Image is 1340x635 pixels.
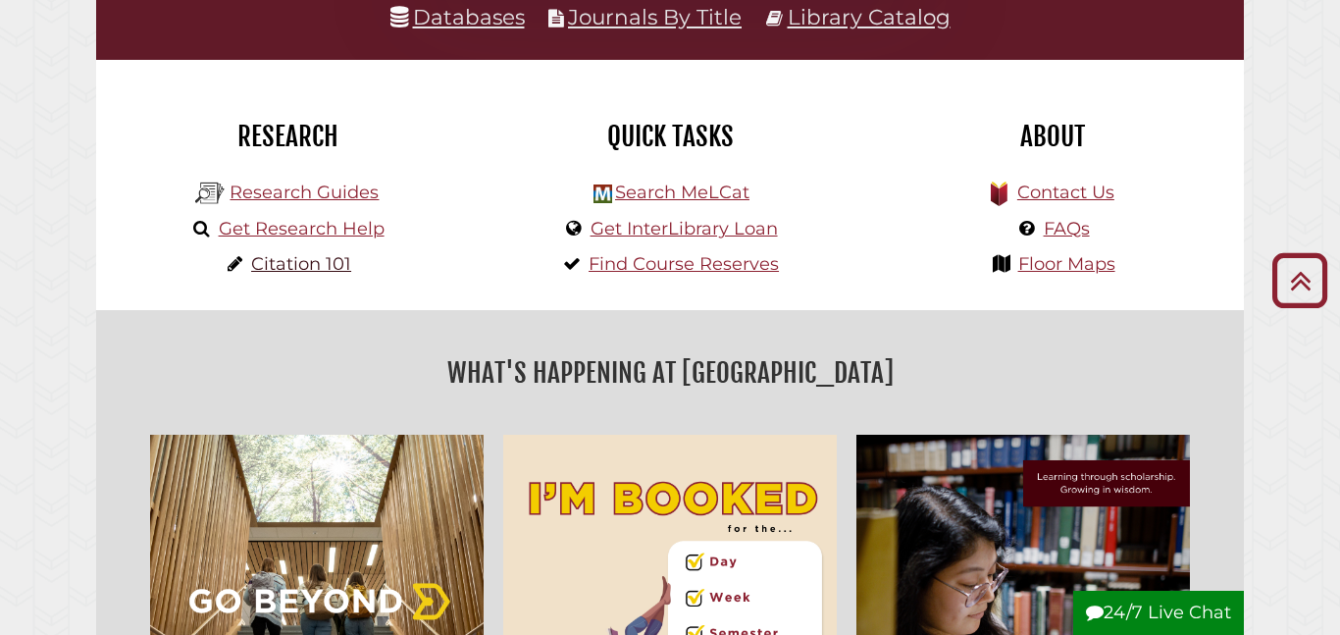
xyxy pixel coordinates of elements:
a: Find Course Reserves [589,253,779,275]
a: Contact Us [1017,182,1114,203]
img: Hekman Library Logo [593,185,612,203]
a: Library Catalog [788,4,951,29]
a: Citation 101 [251,253,351,275]
a: Journals By Title [568,4,742,29]
a: Search MeLCat [615,182,749,203]
a: Get Research Help [219,218,385,239]
h2: Quick Tasks [493,120,847,153]
a: Get InterLibrary Loan [591,218,778,239]
a: Back to Top [1264,264,1335,296]
a: Research Guides [230,182,379,203]
a: Databases [390,4,525,29]
h2: About [876,120,1229,153]
h2: What's Happening at [GEOGRAPHIC_DATA] [111,350,1229,396]
a: Floor Maps [1018,253,1115,275]
img: Hekman Library Logo [195,179,225,208]
a: FAQs [1044,218,1090,239]
h2: Research [111,120,464,153]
